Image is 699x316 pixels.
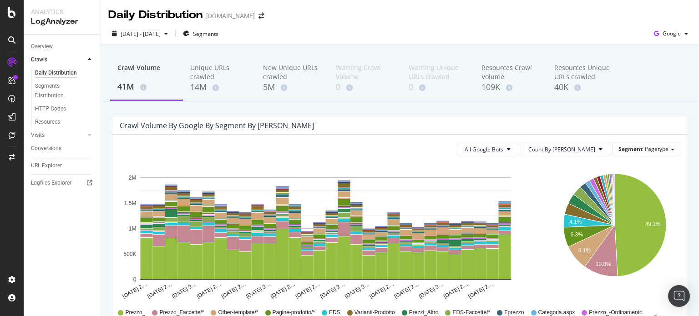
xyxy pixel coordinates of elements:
[465,145,503,153] span: All Google Bots
[551,164,679,300] svg: A chart.
[457,142,518,156] button: All Google Bots
[645,221,660,227] text: 49.1%
[31,55,47,65] div: Crawls
[521,142,610,156] button: Count By [PERSON_NAME]
[133,276,137,283] text: 0
[481,63,540,81] div: Resources Crawl Volume
[31,161,94,171] a: URL Explorer
[650,26,692,41] button: Google
[35,68,77,78] div: Daily Distribution
[31,144,94,153] a: Conversions
[35,104,66,114] div: HTTP Codes
[120,164,532,300] svg: A chart.
[35,104,94,114] a: HTTP Codes
[668,285,690,307] div: Open Intercom Messenger
[263,81,321,93] div: 5M
[121,30,161,38] span: [DATE] - [DATE]
[179,26,222,41] button: Segments
[569,219,582,225] text: 4.1%
[258,13,264,19] div: arrow-right-arrow-left
[595,261,611,267] text: 10.8%
[31,42,53,51] div: Overview
[108,7,203,23] div: Daily Distribution
[31,16,93,27] div: LogAnalyzer
[528,145,595,153] span: Count By Day
[554,81,613,93] div: 40K
[31,144,61,153] div: Conversions
[663,30,681,37] span: Google
[31,130,45,140] div: Visits
[35,81,86,100] div: Segments Distribution
[124,200,137,206] text: 1.5M
[31,42,94,51] a: Overview
[645,145,669,153] span: Pagetype
[117,63,176,80] div: Crawl Volume
[193,30,218,38] span: Segments
[409,63,467,81] div: Warning Unique URLs crawled
[31,7,93,16] div: Analytics
[108,26,172,41] button: [DATE] - [DATE]
[35,117,94,127] a: Resources
[263,63,321,81] div: New Unique URLs crawled
[35,68,94,78] a: Daily Distribution
[206,11,255,20] div: [DOMAIN_NAME]
[35,117,60,127] div: Resources
[409,81,467,93] div: 0
[31,161,62,171] div: URL Explorer
[35,81,94,100] a: Segments Distribution
[481,81,540,93] div: 109K
[31,178,71,188] div: Logfiles Explorer
[31,55,85,65] a: Crawls
[554,63,613,81] div: Resources Unique URLs crawled
[120,121,314,130] div: Crawl Volume by google by Segment by [PERSON_NAME]
[618,145,643,153] span: Segment
[129,226,137,232] text: 1M
[578,247,591,254] text: 8.1%
[117,81,176,93] div: 41M
[190,63,248,81] div: Unique URLs crawled
[190,81,248,93] div: 14M
[336,81,394,93] div: 0
[31,178,94,188] a: Logfiles Explorer
[123,251,136,257] text: 500K
[129,175,137,181] text: 2M
[570,231,583,238] text: 6.3%
[336,63,394,81] div: Warning Crawl Volume
[31,130,85,140] a: Visits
